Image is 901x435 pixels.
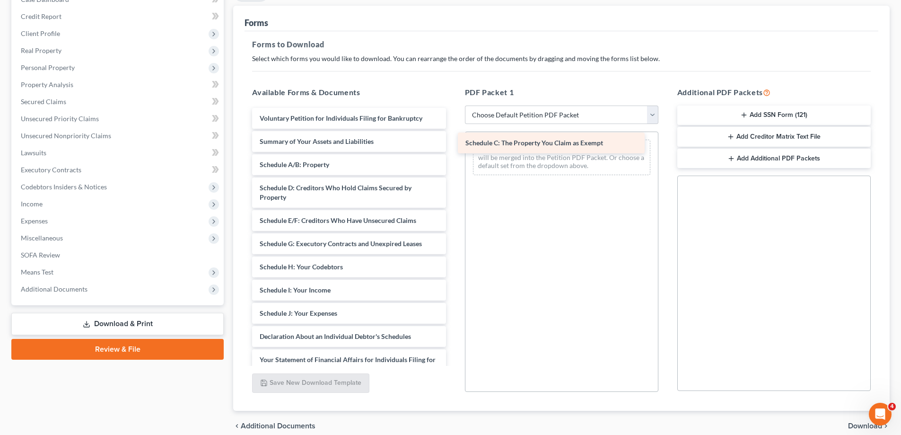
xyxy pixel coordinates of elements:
[21,217,48,225] span: Expenses
[252,39,871,50] h5: Forms to Download
[21,285,87,293] span: Additional Documents
[13,144,224,161] a: Lawsuits
[241,422,315,430] span: Additional Documents
[13,110,224,127] a: Unsecured Priority Claims
[21,80,73,89] span: Property Analysis
[233,422,241,430] i: chevron_left
[13,127,224,144] a: Unsecured Nonpriority Claims
[260,240,422,248] span: Schedule G: Executory Contracts and Unexpired Leases
[260,309,337,317] span: Schedule J: Your Expenses
[21,251,60,259] span: SOFA Review
[21,149,46,157] span: Lawsuits
[677,106,871,125] button: Add SSN Form (121)
[21,183,107,191] span: Codebtors Insiders & Notices
[21,29,60,37] span: Client Profile
[848,422,890,430] button: Download chevron_right
[848,422,882,430] span: Download
[260,137,374,145] span: Summary of Your Assets and Liabilities
[21,115,99,123] span: Unsecured Priority Claims
[13,247,224,264] a: SOFA Review
[21,200,43,208] span: Income
[252,87,446,98] h5: Available Forms & Documents
[13,93,224,110] a: Secured Claims
[252,373,369,393] button: Save New Download Template
[869,403,892,426] iframe: Intercom live chat
[21,98,66,106] span: Secured Claims
[260,114,422,122] span: Voluntary Petition for Individuals Filing for Bankruptcy
[233,422,315,430] a: chevron_left Additional Documents
[21,132,111,140] span: Unsecured Nonpriority Claims
[677,87,871,98] h5: Additional PDF Packets
[252,54,871,63] p: Select which forms you would like to download. You can rearrange the order of the documents by dr...
[260,286,331,294] span: Schedule I: Your Income
[21,46,61,54] span: Real Property
[13,161,224,178] a: Executory Contracts
[677,127,871,147] button: Add Creditor Matrix Text File
[465,87,658,98] h5: PDF Packet 1
[21,234,63,242] span: Miscellaneous
[260,263,343,271] span: Schedule H: Your Codebtors
[11,339,224,360] a: Review & File
[21,166,81,174] span: Executory Contracts
[13,76,224,93] a: Property Analysis
[882,422,890,430] i: chevron_right
[245,17,268,28] div: Forms
[260,355,436,373] span: Your Statement of Financial Affairs for Individuals Filing for Bankruptcy
[473,140,650,175] div: Drag-and-drop in any documents from the left. These will be merged into the Petition PDF Packet. ...
[260,332,411,340] span: Declaration About an Individual Debtor's Schedules
[888,403,896,410] span: 4
[260,160,329,169] span: Schedule A/B: Property
[21,63,75,71] span: Personal Property
[11,313,224,335] a: Download & Print
[13,8,224,25] a: Credit Report
[260,184,411,201] span: Schedule D: Creditors Who Hold Claims Secured by Property
[677,149,871,169] button: Add Additional PDF Packets
[21,268,53,276] span: Means Test
[21,12,61,20] span: Credit Report
[260,216,416,224] span: Schedule E/F: Creditors Who Have Unsecured Claims
[465,139,603,147] span: Schedule C: The Property You Claim as Exempt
